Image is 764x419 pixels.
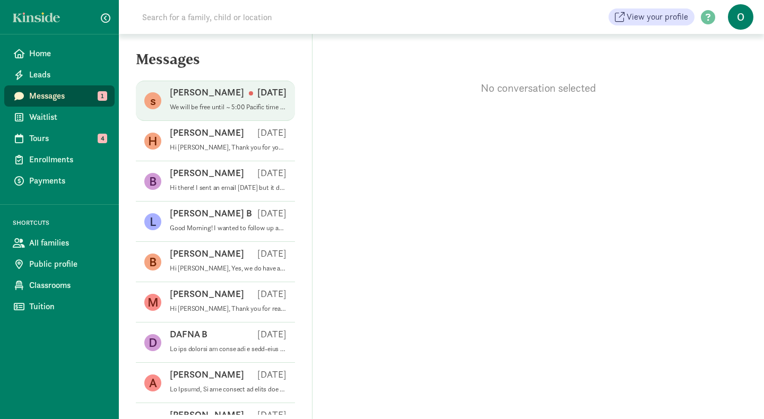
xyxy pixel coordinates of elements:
[29,279,106,292] span: Classrooms
[257,368,286,381] p: [DATE]
[257,247,286,260] p: [DATE]
[29,300,106,313] span: Tuition
[144,173,161,190] figure: B
[144,374,161,391] figure: A
[170,143,286,152] p: Hi [PERSON_NAME], Thank you for your interest in Our Beginning School as a potential partner in y...
[170,287,244,300] p: [PERSON_NAME]
[170,247,244,260] p: [PERSON_NAME]
[728,4,753,30] span: O
[29,174,106,187] span: Payments
[257,328,286,341] p: [DATE]
[4,232,115,254] a: All families
[170,368,244,381] p: [PERSON_NAME]
[4,149,115,170] a: Enrollments
[257,207,286,220] p: [DATE]
[170,103,286,111] p: We will be free until ~ 5:00 Pacific time [DATE] if you still have time to have a zoom. Otherwise...
[29,47,106,60] span: Home
[4,254,115,275] a: Public profile
[4,128,115,149] a: Tours 4
[627,11,688,23] span: View your profile
[29,237,106,249] span: All families
[170,224,286,232] p: Good Morning! I wanted to follow up as we received your waitlist application. I will also email y...
[119,51,312,76] h5: Messages
[144,334,161,351] figure: D
[257,167,286,179] p: [DATE]
[4,43,115,64] a: Home
[144,213,161,230] figure: L
[711,368,764,419] iframe: Chat Widget
[170,328,207,341] p: DAFNA B
[4,296,115,317] a: Tuition
[170,264,286,273] p: Hi [PERSON_NAME], Yes, we do have a spot available for 4 weeks for your [DEMOGRAPHIC_DATA]. Would...
[29,258,106,270] span: Public profile
[29,111,106,124] span: Waitlist
[257,287,286,300] p: [DATE]
[4,170,115,191] a: Payments
[98,134,107,143] span: 4
[144,254,161,270] figure: B
[170,207,252,220] p: [PERSON_NAME] B
[29,132,106,145] span: Tours
[29,153,106,166] span: Enrollments
[29,90,106,102] span: Messages
[4,85,115,107] a: Messages 1
[170,345,286,353] p: Lo ips dolorsi am conse adi e sedd-eius tempo inc utla et dol Magnaa Enimadm veni qui nostru ex u...
[29,68,106,81] span: Leads
[144,133,161,150] figure: H
[98,91,107,101] span: 1
[257,126,286,139] p: [DATE]
[170,167,244,179] p: [PERSON_NAME]
[249,86,286,99] p: [DATE]
[170,126,244,139] p: [PERSON_NAME]
[4,107,115,128] a: Waitlist
[312,81,764,95] p: No conversation selected
[144,294,161,311] figure: M
[4,275,115,296] a: Classrooms
[4,64,115,85] a: Leads
[144,92,161,109] figure: s
[170,184,286,192] p: Hi there! I sent an email [DATE] but it dawned on me that all of our communications have been thr...
[170,86,244,99] p: [PERSON_NAME]
[170,385,286,394] p: Lo Ipsumd, Si ame consect ad elits doe t inci-utla etdol mag aliq en adm Veniam Quisnos exer ull ...
[609,8,694,25] a: View your profile
[136,6,433,28] input: Search for a family, child or location
[170,304,286,313] p: Hi [PERSON_NAME], Thank you for reaching out. Do you have time later [DATE] to talk more on the p...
